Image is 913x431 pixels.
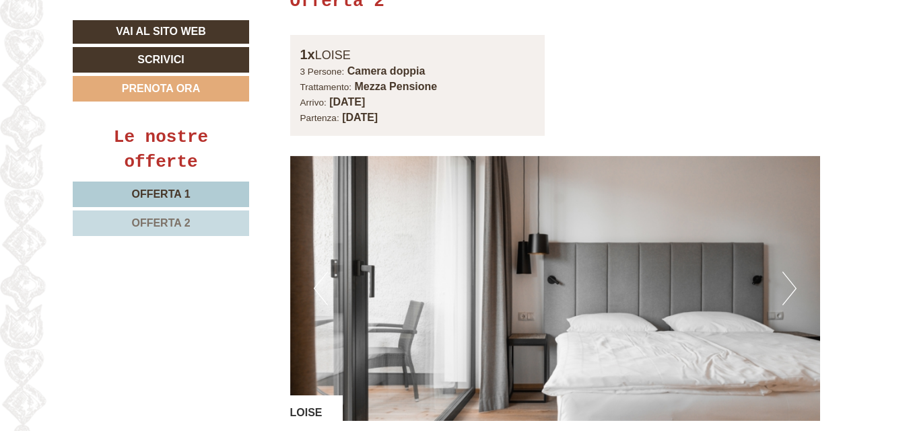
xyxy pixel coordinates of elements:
b: Camera doppia [347,65,426,77]
button: Previous [314,272,328,305]
div: [DATE] [240,10,290,33]
div: LOISE [290,395,343,421]
small: Trattamento: [300,82,352,92]
div: Le nostre offerte [73,125,249,175]
small: 3 Persone: [300,67,345,77]
b: [DATE] [342,112,378,123]
button: Invia [459,352,529,378]
b: 1x [300,47,315,62]
a: Scrivici [73,47,249,73]
small: Partenza: [300,113,339,123]
div: LOISE [300,45,535,65]
small: 23:21 [20,65,204,74]
button: Next [782,272,797,305]
a: Prenota ora [73,76,249,102]
span: Offerta 1 [131,188,190,200]
img: image [290,156,821,421]
span: Offerta 2 [131,217,190,229]
small: Arrivo: [300,97,327,108]
a: Vai al sito web [73,20,249,44]
b: [DATE] [329,96,365,108]
div: Hotel Gasthof Jochele [20,38,204,49]
b: Mezza Pensione [355,81,438,92]
div: Buon giorno, come possiamo aiutarla? [10,36,211,77]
